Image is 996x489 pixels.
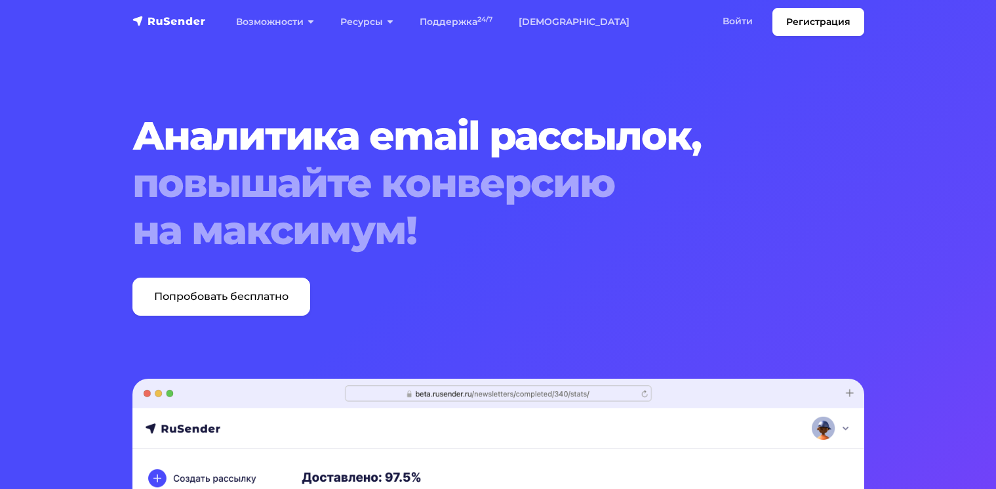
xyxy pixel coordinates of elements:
[477,15,492,24] sup: 24/7
[506,9,643,35] a: [DEMOGRAPHIC_DATA]
[132,14,206,28] img: RuSender
[223,9,327,35] a: Возможности
[132,112,802,254] h1: Аналитика email рассылок,
[327,9,407,35] a: Ресурсы
[132,278,310,316] a: Попробовать бесплатно
[772,8,864,36] a: Регистрация
[132,159,802,254] span: повышайте конверсию на максимум!
[709,8,766,35] a: Войти
[407,9,506,35] a: Поддержка24/7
